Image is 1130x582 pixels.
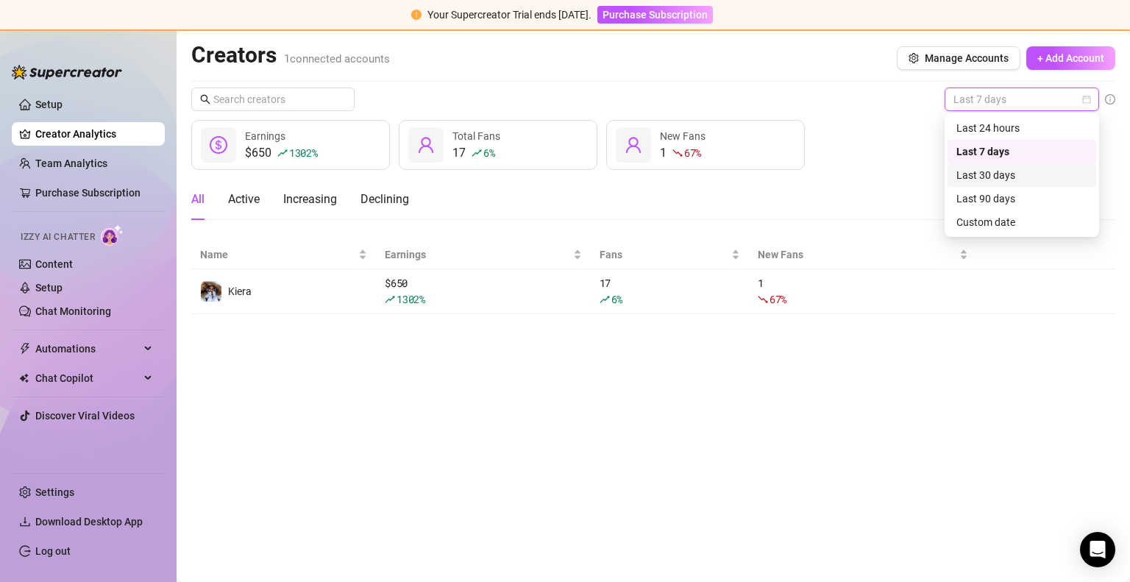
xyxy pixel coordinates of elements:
[948,116,1096,140] div: Last 24 hours
[472,148,482,158] span: rise
[956,143,1087,160] div: Last 7 days
[909,53,919,63] span: setting
[897,46,1020,70] button: Manage Accounts
[191,41,390,69] h2: Creators
[283,191,337,208] div: Increasing
[228,191,260,208] div: Active
[376,241,590,269] th: Earnings
[245,130,285,142] span: Earnings
[35,258,73,270] a: Content
[600,275,740,308] div: 17
[600,246,728,263] span: Fans
[625,136,642,154] span: user
[19,343,31,355] span: thunderbolt
[770,292,786,306] span: 67 %
[245,144,318,162] div: $650
[597,6,713,24] button: Purchase Subscription
[101,224,124,246] img: AI Chatter
[956,191,1087,207] div: Last 90 days
[201,281,221,302] img: Kiera
[660,144,706,162] div: 1
[19,373,29,383] img: Chat Copilot
[35,282,63,294] a: Setup
[452,144,500,162] div: 17
[35,410,135,422] a: Discover Viral Videos
[758,275,968,308] div: 1
[35,157,107,169] a: Team Analytics
[603,9,708,21] span: Purchase Subscription
[948,210,1096,234] div: Custom date
[597,9,713,21] a: Purchase Subscription
[385,275,581,308] div: $ 650
[35,305,111,317] a: Chat Monitoring
[1080,532,1115,567] div: Open Intercom Messenger
[284,52,390,65] span: 1 connected accounts
[600,294,610,305] span: rise
[35,122,153,146] a: Creator Analytics
[200,246,355,263] span: Name
[749,241,977,269] th: New Fans
[758,294,768,305] span: fall
[12,65,122,79] img: logo-BBDzfeDw.svg
[483,146,494,160] span: 6 %
[1037,52,1104,64] span: + Add Account
[417,136,435,154] span: user
[397,292,425,306] span: 1302 %
[684,146,701,160] span: 67 %
[956,120,1087,136] div: Last 24 hours
[191,241,376,269] th: Name
[925,52,1009,64] span: Manage Accounts
[452,130,500,142] span: Total Fans
[360,191,409,208] div: Declining
[427,9,591,21] span: Your Supercreator Trial ends [DATE].
[758,246,956,263] span: New Fans
[289,146,318,160] span: 1302 %
[591,241,749,269] th: Fans
[213,91,334,107] input: Search creators
[956,214,1087,230] div: Custom date
[672,148,683,158] span: fall
[948,187,1096,210] div: Last 90 days
[1026,46,1115,70] button: + Add Account
[35,366,140,390] span: Chat Copilot
[210,136,227,154] span: dollar-circle
[277,148,288,158] span: rise
[35,187,141,199] a: Purchase Subscription
[35,337,140,361] span: Automations
[385,294,395,305] span: rise
[228,285,252,297] span: Kiera
[611,292,622,306] span: 6 %
[191,191,205,208] div: All
[1105,94,1115,104] span: info-circle
[35,99,63,110] a: Setup
[660,130,706,142] span: New Fans
[200,94,210,104] span: search
[35,545,71,557] a: Log out
[385,246,569,263] span: Earnings
[35,486,74,498] a: Settings
[1082,95,1091,104] span: calendar
[956,167,1087,183] div: Last 30 days
[19,516,31,528] span: download
[411,10,422,20] span: exclamation-circle
[953,88,1090,110] span: Last 7 days
[21,230,95,244] span: Izzy AI Chatter
[35,516,143,528] span: Download Desktop App
[948,163,1096,187] div: Last 30 days
[948,140,1096,163] div: Last 7 days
